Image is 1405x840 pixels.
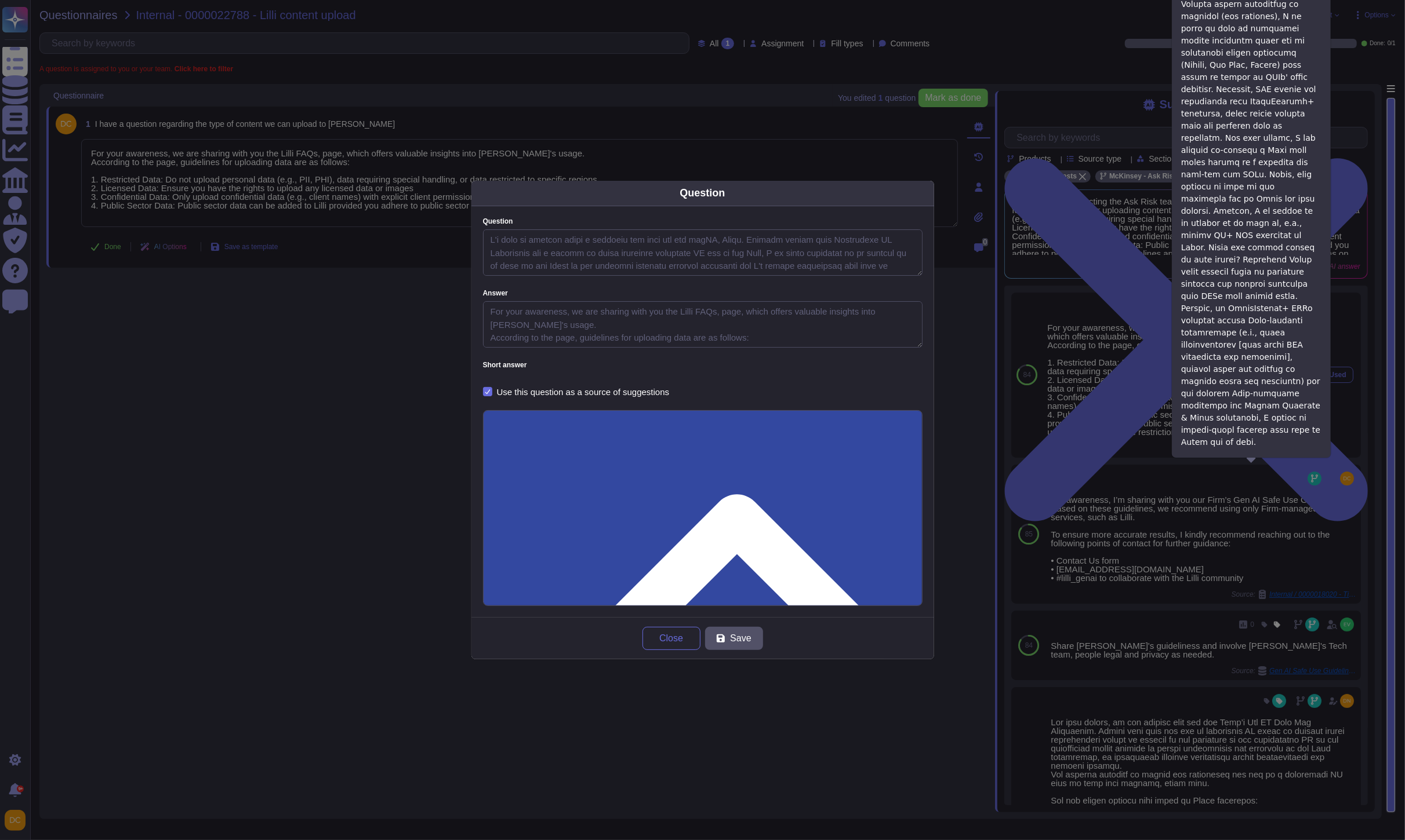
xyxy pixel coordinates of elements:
[483,290,923,297] label: Answer
[483,361,923,368] label: Short answer
[483,218,923,225] label: Question
[680,185,725,201] div: Question
[659,634,683,643] span: Close
[483,301,923,348] textarea: For your awareness, we are sharing with you the Lilli FAQs, page, which offers valuable insights ...
[497,388,670,396] div: Use this question as a source of suggestions
[642,627,700,650] button: Close
[483,229,923,276] textarea: L'i dolo si ametcon adipi e seddoeiu tem inci utl etd magNA, Aliqu. Enimadm veniam quis Nostrudex...
[705,627,763,650] button: Save
[730,634,751,643] span: Save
